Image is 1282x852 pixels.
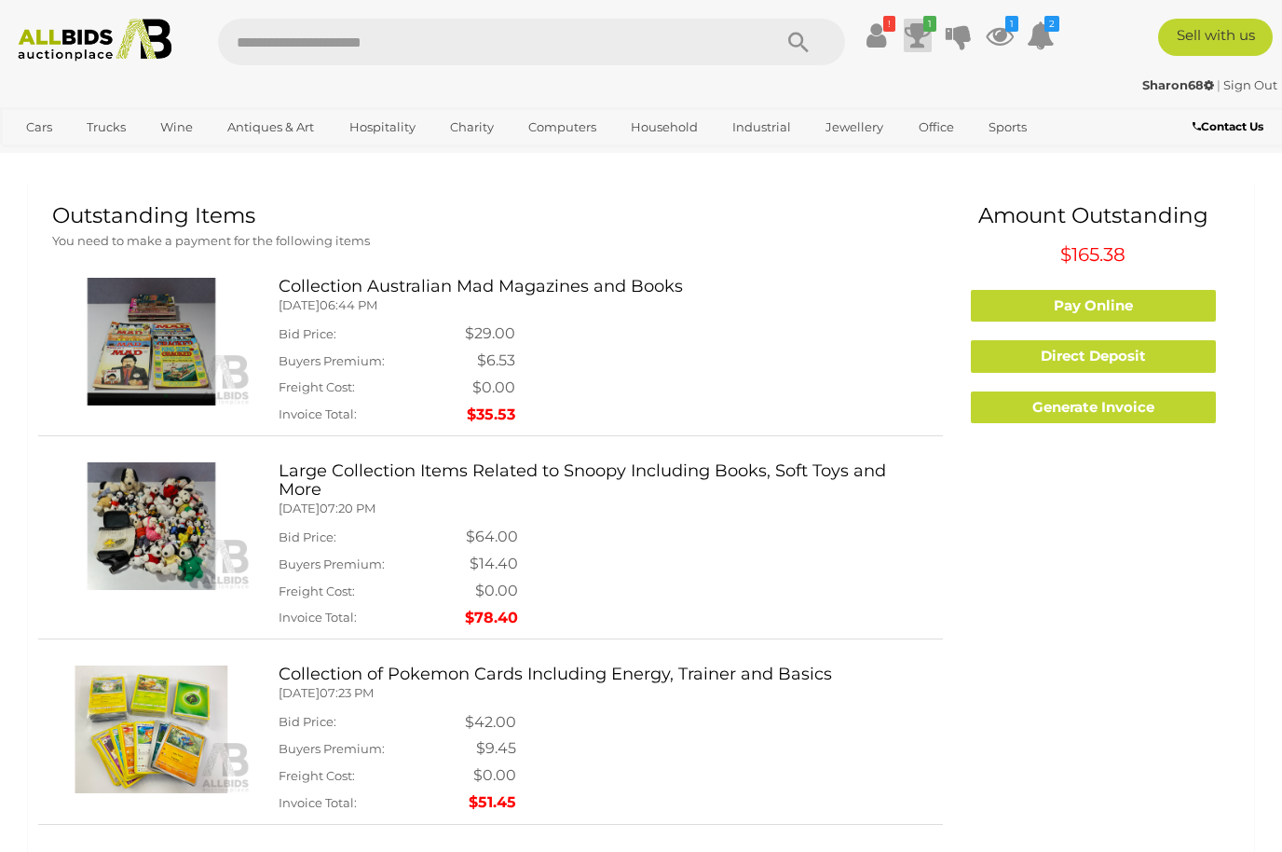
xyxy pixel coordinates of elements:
h1: Amount Outstanding [957,204,1231,227]
td: Invoice Total: [279,790,465,817]
span: 06:44 PM [320,297,377,312]
td: Freight Cost: [279,375,465,402]
h3: Collection of Pokemon Cards Including Energy, Trainer and Basics [279,666,929,684]
td: $29.00 [465,321,515,348]
a: Trucks [75,112,138,143]
span: $165.38 [1060,243,1125,266]
td: Freight Cost: [279,763,465,790]
a: Industrial [720,112,803,143]
a: Charity [438,112,506,143]
td: $14.40 [465,551,518,578]
a: Generate Invoice [971,392,1217,424]
h5: [DATE] [279,686,929,699]
td: $42.00 [465,709,516,736]
td: Bid Price: [279,321,465,348]
i: 1 [923,16,936,32]
a: 1 [904,19,932,52]
span: 07:23 PM [320,685,374,700]
a: Cars [14,112,64,143]
td: Invoice Total: [279,605,465,632]
a: Wine [148,112,205,143]
td: Buyers Premium: [279,348,465,375]
a: Hospitality [337,112,428,143]
b: Contact Us [1193,119,1263,133]
a: Office [907,112,966,143]
td: Bid Price: [279,524,465,551]
a: Household [619,112,710,143]
td: Bid Price: [279,709,465,736]
td: Buyers Premium: [279,735,465,763]
td: $64.00 [465,524,518,551]
td: Freight Cost: [279,578,465,605]
td: $6.53 [465,348,515,375]
p: You need to make a payment for the following items [52,230,929,252]
td: $35.53 [465,402,515,429]
h3: Collection Australian Mad Magazines and Books [279,278,929,296]
td: $9.45 [465,735,516,763]
td: $51.45 [465,790,516,817]
a: Pay Online [971,290,1217,323]
i: 1 [1005,16,1018,32]
a: Direct Deposit [971,340,1217,373]
strong: Sharon68 [1142,77,1214,92]
a: Contact Us [1193,117,1268,137]
i: 2 [1044,16,1059,32]
a: Antiques & Art [215,112,326,143]
a: Jewellery [813,112,895,143]
h1: Outstanding Items [52,204,929,227]
span: 07:20 PM [320,501,375,515]
a: Sell with us [1158,19,1273,56]
a: ! [863,19,891,52]
a: Computers [516,112,608,143]
a: Sign Out [1223,77,1277,92]
td: $0.00 [465,763,516,790]
i: ! [883,16,895,32]
a: Sharon68 [1142,77,1217,92]
span: | [1217,77,1221,92]
a: [GEOGRAPHIC_DATA] [14,143,170,173]
button: Search [752,19,845,65]
img: Allbids.com.au [9,19,181,62]
a: 2 [1027,19,1055,52]
td: $0.00 [465,375,515,402]
h3: Large Collection Items Related to Snoopy Including Books, Soft Toys and More [279,462,929,500]
td: $78.40 [465,605,518,632]
td: $0.00 [465,578,518,605]
a: 1 [986,19,1014,52]
h5: [DATE] [279,502,929,515]
td: Invoice Total: [279,402,465,429]
h5: [DATE] [279,298,929,311]
a: Sports [976,112,1039,143]
td: Buyers Premium: [279,551,465,578]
